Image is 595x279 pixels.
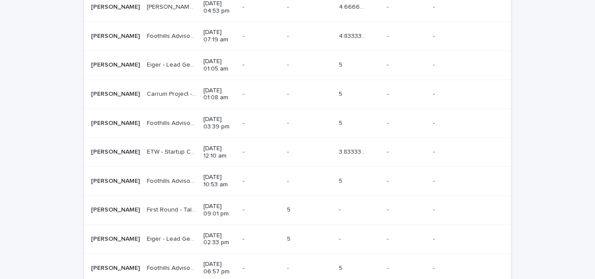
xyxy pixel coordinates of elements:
[147,147,198,156] p: ETW - Startup Conference Research
[203,116,236,131] p: [DATE] 03:39 pm
[84,22,511,51] tr: [PERSON_NAME][PERSON_NAME] Foothills Advisory - Long Term Property ManagersFoothills Advisory - L...
[433,118,436,127] p: -
[339,234,342,243] p: -
[91,263,142,272] p: Misha Nadeem
[84,51,511,80] tr: [PERSON_NAME][PERSON_NAME] Eiger - Lead Generation and OutreachEiger - Lead Generation and Outrea...
[339,89,344,98] p: 5
[147,2,198,11] p: Stone-Goff - LeadGen
[433,31,436,40] p: -
[387,31,390,40] p: -
[433,147,436,156] p: -
[91,89,142,98] p: Misha Nadeem
[433,234,436,243] p: -
[91,147,142,156] p: Misha Nadeem
[339,118,344,127] p: 5
[287,118,291,127] p: -
[243,176,246,185] p: -
[243,31,246,40] p: -
[147,89,198,98] p: Carrum Project - OrthoForum Value Network List
[387,234,390,243] p: -
[387,2,390,11] p: -
[387,176,390,185] p: -
[287,2,291,11] p: -
[339,263,344,272] p: 5
[339,60,344,69] p: 5
[287,263,291,272] p: -
[243,205,246,214] p: -
[243,147,246,156] p: -
[84,196,511,225] tr: [PERSON_NAME][PERSON_NAME] First Round - Talent Candidate List LoggingFirst Round - Talent Candid...
[287,176,291,185] p: -
[91,118,142,127] p: Misha Nadeem
[84,138,511,167] tr: [PERSON_NAME][PERSON_NAME] ETW - Startup Conference ResearchETW - Startup Conference Research [DA...
[84,109,511,138] tr: [PERSON_NAME][PERSON_NAME] Foothills Advisory - Long Term Property ManagersFoothills Advisory - L...
[91,31,142,40] p: Misha Nadeem
[203,232,236,247] p: [DATE] 02:33 pm
[203,203,236,218] p: [DATE] 09:01 pm
[203,174,236,188] p: [DATE] 10:53 am
[84,167,511,196] tr: [PERSON_NAME][PERSON_NAME] Foothills Advisory - Long Term Property ManagersFoothills Advisory - L...
[287,205,292,214] p: 5
[433,263,436,272] p: -
[243,89,246,98] p: -
[203,261,236,276] p: [DATE] 06:57 pm
[387,263,390,272] p: -
[287,89,291,98] p: -
[387,118,390,127] p: -
[243,2,246,11] p: -
[203,29,236,44] p: [DATE] 07:19 am
[243,60,246,69] p: -
[433,176,436,185] p: -
[339,2,368,11] p: 4.666666666666667
[339,205,342,214] p: -
[203,87,236,102] p: [DATE] 01:08 am
[287,234,292,243] p: 5
[147,205,198,214] p: First Round - Talent Candidate List Logging
[387,89,390,98] p: -
[91,205,142,214] p: Misha Nadeem
[203,145,236,160] p: [DATE] 12:10 am
[287,31,291,40] p: -
[91,234,142,243] p: Misha Nadeem
[84,225,511,254] tr: [PERSON_NAME][PERSON_NAME] Eiger - Lead Generation and OutreachEiger - Lead Generation and Outrea...
[433,60,436,69] p: -
[339,176,344,185] p: 5
[84,80,511,109] tr: [PERSON_NAME][PERSON_NAME] Carrum Project - OrthoForum Value Network ListCarrum Project - OrthoFo...
[387,60,390,69] p: -
[203,58,236,73] p: [DATE] 01:05 am
[387,205,390,214] p: -
[433,89,436,98] p: -
[387,147,390,156] p: -
[91,60,142,69] p: Misha Nadeem
[339,147,368,156] p: 3.8333333333333335
[147,176,198,185] p: Foothills Advisory - Long Term Property Managers
[91,2,142,11] p: Misha Nadeem
[147,234,198,243] p: Eiger - Lead Generation and Outreach
[243,118,246,127] p: -
[147,60,198,69] p: Eiger - Lead Generation and Outreach
[339,31,368,40] p: 4.833333333333333
[287,60,291,69] p: -
[433,205,436,214] p: -
[147,118,198,127] p: Foothills Advisory - Long Term Property Managers
[243,234,246,243] p: -
[91,176,142,185] p: Misha Nadeem
[243,263,246,272] p: -
[147,31,198,40] p: Foothills Advisory - Long Term Property Managers
[287,147,291,156] p: -
[147,263,198,272] p: Foothills Advisory - Mountain West Campaign
[433,2,436,11] p: -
